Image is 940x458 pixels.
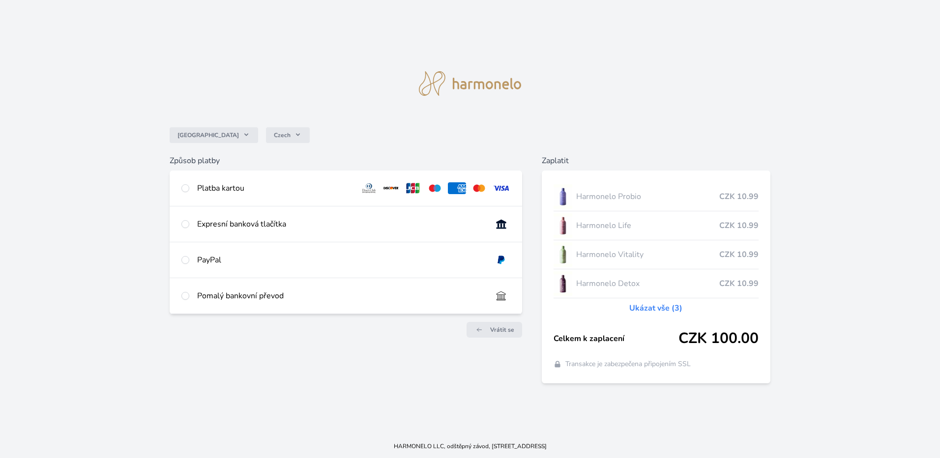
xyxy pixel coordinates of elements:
[274,131,291,139] span: Czech
[197,290,484,302] div: Pomalý bankovní převod
[360,182,378,194] img: diners.svg
[554,213,572,238] img: CLEAN_LIFE_se_stinem_x-lo.jpg
[197,218,484,230] div: Expresní banková tlačítka
[719,278,759,289] span: CZK 10.99
[404,182,422,194] img: jcb.svg
[448,182,466,194] img: amex.svg
[576,191,719,202] span: Harmonelo Probio
[565,359,691,369] span: Transakce je zabezpečena připojením SSL
[197,254,484,266] div: PayPal
[719,191,759,202] span: CZK 10.99
[554,333,678,344] span: Celkem k zaplacení
[719,249,759,260] span: CZK 10.99
[492,254,510,266] img: paypal.svg
[470,182,488,194] img: mc.svg
[426,182,444,194] img: maestro.svg
[170,127,258,143] button: [GEOGRAPHIC_DATA]
[554,184,572,209] img: CLEAN_PROBIO_se_stinem_x-lo.jpg
[576,220,719,231] span: Harmonelo Life
[719,220,759,231] span: CZK 10.99
[490,326,514,334] span: Vrátit se
[492,218,510,230] img: onlineBanking_CZ.svg
[170,155,522,167] h6: Způsob platby
[419,71,521,96] img: logo.svg
[197,182,352,194] div: Platba kartou
[266,127,310,143] button: Czech
[678,330,759,347] span: CZK 100.00
[492,182,510,194] img: visa.svg
[542,155,770,167] h6: Zaplatit
[382,182,400,194] img: discover.svg
[629,302,682,314] a: Ukázat vše (3)
[177,131,239,139] span: [GEOGRAPHIC_DATA]
[576,249,719,260] span: Harmonelo Vitality
[492,290,510,302] img: bankTransfer_IBAN.svg
[576,278,719,289] span: Harmonelo Detox
[554,242,572,267] img: CLEAN_VITALITY_se_stinem_x-lo.jpg
[467,322,522,338] a: Vrátit se
[554,271,572,296] img: DETOX_se_stinem_x-lo.jpg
